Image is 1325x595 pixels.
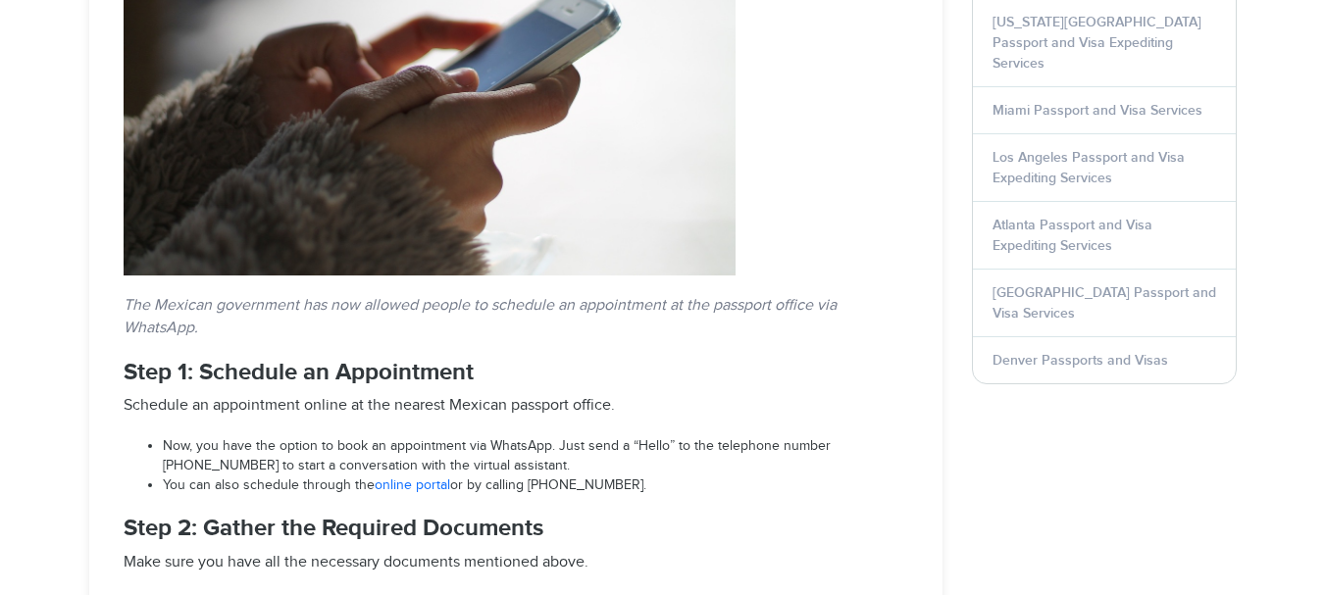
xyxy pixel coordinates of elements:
[993,217,1152,254] a: Atlanta Passport and Visa Expediting Services
[163,477,375,493] span: You can also schedule through the
[163,476,908,496] li: or by calling [PHONE_NUMBER].
[993,284,1216,322] a: [GEOGRAPHIC_DATA] Passport and Visa Services
[993,102,1202,119] a: Miami Passport and Visa Services
[993,14,1201,72] a: [US_STATE][GEOGRAPHIC_DATA] Passport and Visa Expediting Services
[993,352,1168,369] a: Denver Passports and Visas
[993,149,1185,186] a: Los Angeles Passport and Visa Expediting Services
[124,553,588,571] span: Make sure you have all the necessary documents mentioned above.
[375,477,450,493] a: online portal
[124,358,474,386] span: Step 1: Schedule an Appointment
[124,396,615,415] span: Schedule an appointment online at the nearest Mexican passport office.
[124,514,543,542] span: Step 2: Gather the Required Documents
[124,296,837,337] em: The Mexican government has now allowed people to schedule an appointment at the passport office v...
[163,438,831,473] span: Now, you have the option to book an appointment via WhatsApp. Just send a “Hello” to the telephon...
